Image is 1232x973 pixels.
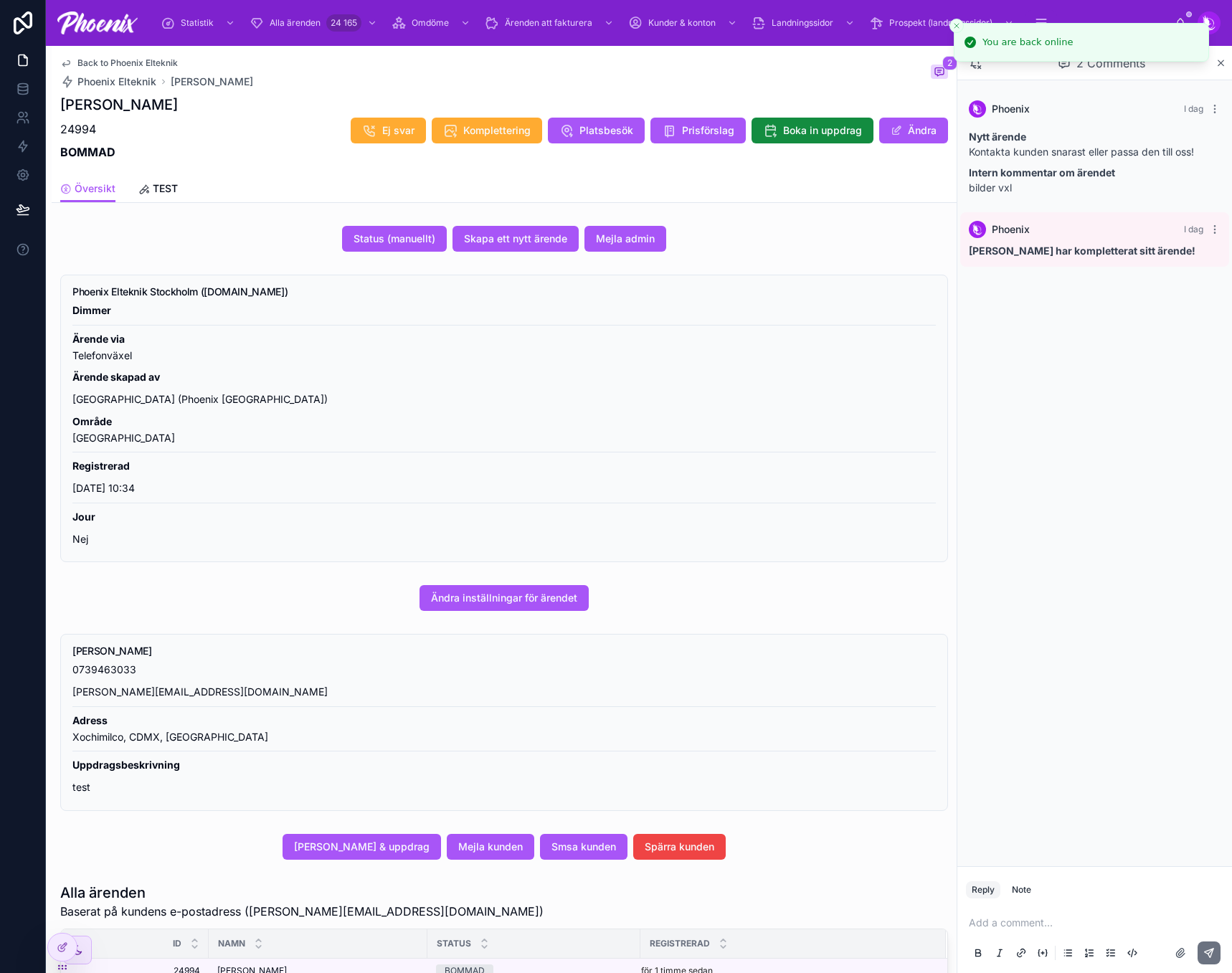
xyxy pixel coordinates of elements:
[645,840,714,854] span: Spärra kunden
[931,65,948,82] button: 2
[463,123,531,138] span: Komplettering
[60,120,178,138] p: 24994
[171,75,253,89] a: [PERSON_NAME]
[72,714,108,726] strong: Adress
[783,123,862,138] span: Boka in uppdrag
[77,57,178,69] span: Back to Phoenix Elteknik
[72,662,936,796] div: 0739463033 andreas@phx.se ___ **Adress** Xochimilco, CDMX, Mexico ___ **Uppdragsbeskrivning** test
[879,118,948,143] button: Ändra
[218,938,245,949] span: NAMN
[156,10,242,36] a: Statistik
[72,460,130,472] strong: Registrerad
[412,17,449,29] span: Omdöme
[540,834,627,860] button: Smsa kunden
[648,17,716,29] span: Kunder & konton
[747,10,862,36] a: Landningssidor
[153,181,178,196] span: TEST
[354,232,435,246] span: Status (manuellt)
[624,10,744,36] a: Kunder & konton
[270,17,321,29] span: Alla ärenden
[969,245,1195,257] strong: [PERSON_NAME] har kompletterat sitt ärende!
[942,56,957,70] span: 2
[72,391,936,408] p: [GEOGRAPHIC_DATA] (Phoenix [GEOGRAPHIC_DATA])
[72,371,160,383] strong: Ärende skapad av
[752,118,873,143] button: Boka in uppdrag
[72,759,180,771] strong: Uppdragsbeskrivning
[579,123,633,138] span: Platsbesök
[969,165,1221,195] p: bilder vxl
[969,129,1221,159] p: Kontakta kunden snarast eller passa den till oss!
[294,840,430,854] span: [PERSON_NAME] & uppdrag
[72,480,936,497] p: [DATE] 10:34
[650,938,710,949] span: Registrerad
[464,232,567,246] span: Skapa ett nytt ärende
[72,414,936,447] p: [GEOGRAPHIC_DATA]
[72,331,936,364] p: Telefonväxel
[432,118,542,143] button: Komplettering
[452,226,579,252] button: Skapa ett nytt ärende
[480,10,621,36] a: Ärenden att fakturera
[72,531,936,548] p: Nej
[60,176,115,203] a: Översikt
[181,17,214,29] span: Statistik
[992,102,1030,116] span: Phoenix
[60,883,544,903] h1: Alla ärenden
[72,779,936,796] p: test
[72,684,936,701] p: [PERSON_NAME][EMAIL_ADDRESS][DOMAIN_NAME]
[245,10,384,36] a: Alla ärenden24 165
[447,834,534,860] button: Mejla kunden
[966,881,1000,898] button: Reply
[60,57,178,69] a: Back to Phoenix Elteknik
[72,333,125,345] strong: Ärende via
[633,834,726,860] button: Spärra kunden
[431,591,577,605] span: Ändra inställningar för ärendet
[382,123,414,138] span: Ej svar
[437,938,471,949] span: Status
[982,35,1073,49] div: You are back online
[992,222,1030,237] span: Phoenix
[458,840,523,854] span: Mejla kunden
[1184,103,1203,114] span: I dag
[75,181,115,196] span: Översikt
[1076,54,1145,72] span: 2 Comments
[60,145,115,159] strong: BOMMAD
[72,662,936,678] p: 0739463033
[584,226,666,252] button: Mejla admin
[138,176,178,204] a: TEST
[72,415,112,427] strong: Område
[60,903,544,920] span: Baserat på kundens e-postadress ([PERSON_NAME][EMAIL_ADDRESS][DOMAIN_NAME])
[949,19,964,33] button: Close toast
[548,118,645,143] button: Platsbesök
[772,17,833,29] span: Landningssidor
[72,303,936,547] div: **Dimmer** ___ **Ärende via** Telefonväxel **Ärende skapad av** Phoenix (Phoenix Sverige) __ **Om...
[342,226,447,252] button: Status (manuellt)
[596,232,655,246] span: Mejla admin
[72,511,95,523] strong: Jour
[969,166,1115,179] strong: Intern kommentar om ärendet
[682,123,734,138] span: Prisförslag
[72,287,936,297] h5: Phoenix Elteknik Stockholm (phxel.se)
[173,938,181,949] span: Id
[387,10,478,36] a: Omdöme
[1184,224,1203,234] span: I dag
[865,10,1021,36] a: Prospekt (landningssidor)
[889,17,992,29] span: Prospekt (landningssidor)
[351,118,426,143] button: Ej svar
[420,585,589,611] button: Ändra inställningar för ärendet
[505,17,592,29] span: Ärenden att fakturera
[60,75,156,89] a: Phoenix Elteknik
[77,75,156,89] span: Phoenix Elteknik
[283,834,441,860] button: [PERSON_NAME] & uppdrag
[72,304,111,316] strong: Dimmer
[1006,881,1037,898] button: Note
[1012,884,1031,896] div: Note
[326,14,361,32] div: 24 165
[72,646,936,656] h5: Andreas Sarker
[551,840,616,854] span: Smsa kunden
[60,95,178,115] h1: [PERSON_NAME]
[650,118,746,143] button: Prisförslag
[149,7,1175,39] div: scrollable content
[969,130,1026,143] strong: Nytt ärende
[57,11,138,34] img: App logo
